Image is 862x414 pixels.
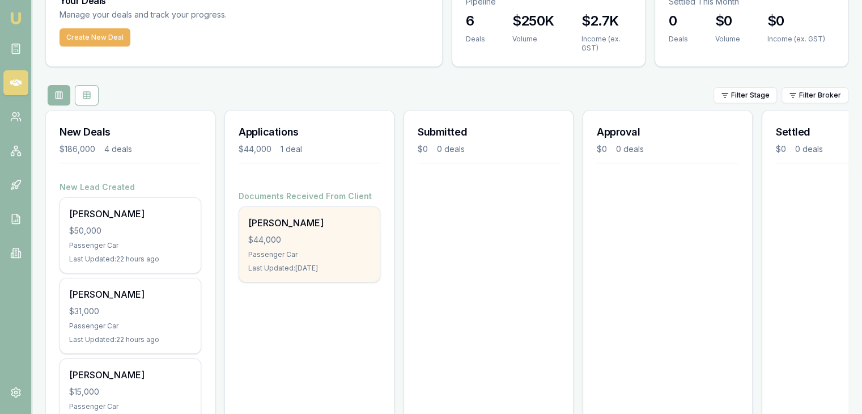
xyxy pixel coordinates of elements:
[466,12,485,30] h3: 6
[69,368,192,382] div: [PERSON_NAME]
[512,35,554,44] div: Volume
[9,11,23,25] img: emu-icon-u.png
[437,143,465,155] div: 0 deals
[248,216,371,230] div: [PERSON_NAME]
[512,12,554,30] h3: $250K
[795,143,823,155] div: 0 deals
[69,386,192,398] div: $15,000
[597,124,738,140] h3: Approval
[669,35,688,44] div: Deals
[69,402,192,411] div: Passenger Car
[418,124,559,140] h3: Submitted
[715,35,740,44] div: Volume
[69,241,192,250] div: Passenger Car
[239,143,271,155] div: $44,000
[715,12,740,30] h3: $0
[69,322,192,331] div: Passenger Car
[104,143,132,155] div: 4 deals
[616,143,644,155] div: 0 deals
[714,87,777,103] button: Filter Stage
[466,35,485,44] div: Deals
[69,306,192,317] div: $31,000
[69,255,192,264] div: Last Updated: 22 hours ago
[60,28,130,47] button: Create New Deal
[669,12,688,30] h3: 0
[239,191,380,202] h4: Documents Received From Client
[281,143,302,155] div: 1 deal
[248,264,371,273] div: Last Updated: [DATE]
[731,91,770,100] span: Filter Stage
[239,124,380,140] h3: Applications
[60,143,95,155] div: $186,000
[60,9,350,22] p: Manage your deals and track your progress.
[767,12,825,30] h3: $0
[767,35,825,44] div: Income (ex. GST)
[69,335,192,344] div: Last Updated: 22 hours ago
[60,124,201,140] h3: New Deals
[69,225,192,236] div: $50,000
[248,234,371,246] div: $44,000
[248,250,371,259] div: Passenger Car
[69,288,192,301] div: [PERSON_NAME]
[60,181,201,193] h4: New Lead Created
[581,12,631,30] h3: $2.7K
[782,87,848,103] button: Filter Broker
[69,207,192,221] div: [PERSON_NAME]
[418,143,428,155] div: $0
[597,143,607,155] div: $0
[581,35,631,53] div: Income (ex. GST)
[799,91,841,100] span: Filter Broker
[776,143,786,155] div: $0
